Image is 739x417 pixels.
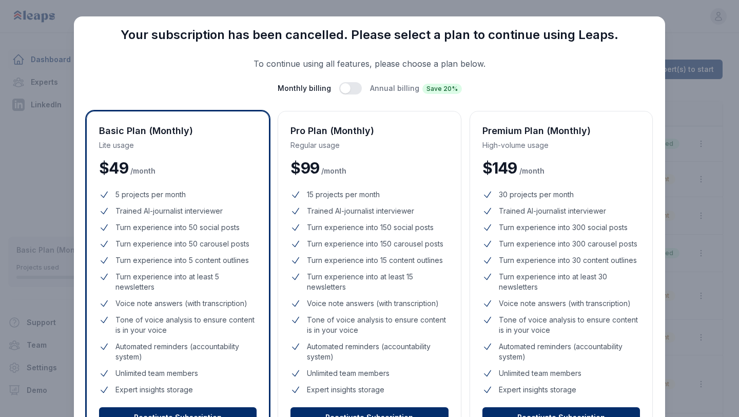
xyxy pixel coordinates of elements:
span: / month [519,166,544,176]
span: Tone of voice analysis to ensure content is in your voice [307,315,448,335]
span: Automated reminders (accountability system) [115,342,257,362]
span: Turn experience into 15 content outlines [307,255,443,266]
span: Expert insights storage [307,385,384,395]
h3: Your subscription has been cancelled. Please select a plan to continue using Leaps. [86,29,653,41]
span: Turn experience into 30 content outlines [499,255,637,266]
span: $ 49 [99,159,128,177]
span: Expert insights storage [499,385,576,395]
span: $ 149 [482,159,517,177]
span: Trained AI-journalist interviewer [115,206,223,216]
span: Turn experience into 150 social posts [307,222,434,233]
span: Turn experience into at least 15 newsletters [307,272,448,292]
span: Turn experience into at least 30 newsletters [499,272,640,292]
span: Voice note answers (with transcription) [115,298,247,309]
span: / month [321,166,346,176]
span: 5 projects per month [115,189,186,200]
span: Turn experience into 50 social posts [115,222,240,233]
span: $ 99 [290,159,319,177]
p: High-volume usage [482,140,640,150]
span: Unlimited team members [307,368,390,378]
span: Turn experience into 50 carousel posts [115,239,249,249]
span: Monthly billing [278,83,331,93]
span: Unlimited team members [115,368,198,378]
span: Turn experience into 300 carousel posts [499,239,637,249]
span: 15 projects per month [307,189,380,200]
span: Turn experience into at least 5 newsletters [115,272,257,292]
span: Voice note answers (with transcription) [499,298,631,309]
span: Tone of voice analysis to ensure content is in your voice [115,315,257,335]
span: / month [130,166,155,176]
h3: Pro Plan (Monthly) [290,124,448,138]
p: To continue using all features, please choose a plan below. [86,58,653,70]
span: Unlimited team members [499,368,581,378]
span: Trained AI-journalist interviewer [499,206,606,216]
p: Lite usage [99,140,257,150]
span: Voice note answers (with transcription) [307,298,439,309]
h3: Premium Plan (Monthly) [482,124,640,138]
span: 30 projects per month [499,189,574,200]
p: Regular usage [290,140,448,150]
span: Trained AI-journalist interviewer [307,206,414,216]
span: Save 20% [422,84,462,94]
span: Automated reminders (accountability system) [499,342,640,362]
span: Tone of voice analysis to ensure content is in your voice [499,315,640,335]
span: Turn experience into 150 carousel posts [307,239,443,249]
span: Annual billing [370,83,462,94]
h3: Basic Plan (Monthly) [99,124,257,138]
span: Expert insights storage [115,385,193,395]
span: Automated reminders (accountability system) [307,342,448,362]
span: Turn experience into 300 social posts [499,222,628,233]
span: Turn experience into 5 content outlines [115,255,249,266]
